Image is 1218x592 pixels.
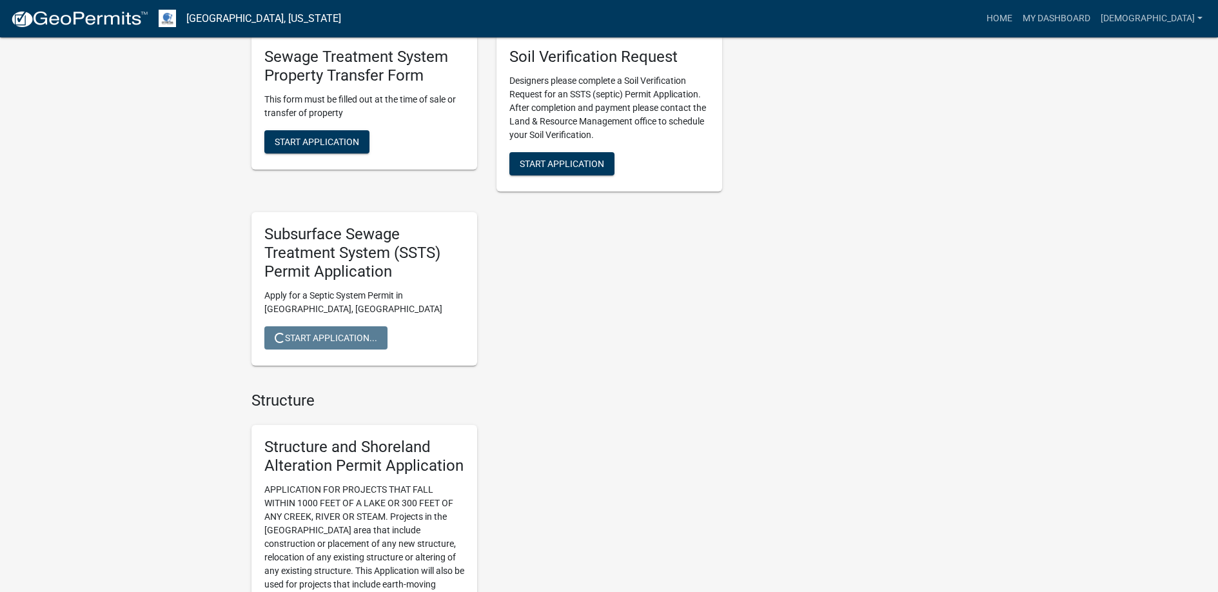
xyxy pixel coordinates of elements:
h4: Structure [251,391,722,410]
p: This form must be filled out at the time of sale or transfer of property [264,93,464,120]
p: Apply for a Septic System Permit in [GEOGRAPHIC_DATA], [GEOGRAPHIC_DATA] [264,289,464,316]
h5: Subsurface Sewage Treatment System (SSTS) Permit Application [264,225,464,281]
button: Start Application [509,152,614,175]
button: Start Application [264,130,369,153]
a: [GEOGRAPHIC_DATA], [US_STATE] [186,8,341,30]
h5: Soil Verification Request [509,48,709,66]
span: Start Application [275,137,359,147]
p: Designers please complete a Soil Verification Request for an SSTS (septic) Permit Application. Af... [509,74,709,142]
a: Home [981,6,1017,31]
span: Start Application... [275,332,377,342]
h5: Structure and Shoreland Alteration Permit Application [264,438,464,475]
h5: Sewage Treatment System Property Transfer Form [264,48,464,85]
button: Start Application... [264,326,388,350]
img: Otter Tail County, Minnesota [159,10,176,27]
a: [DEMOGRAPHIC_DATA] [1095,6,1208,31]
a: My Dashboard [1017,6,1095,31]
span: Start Application [520,159,604,169]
